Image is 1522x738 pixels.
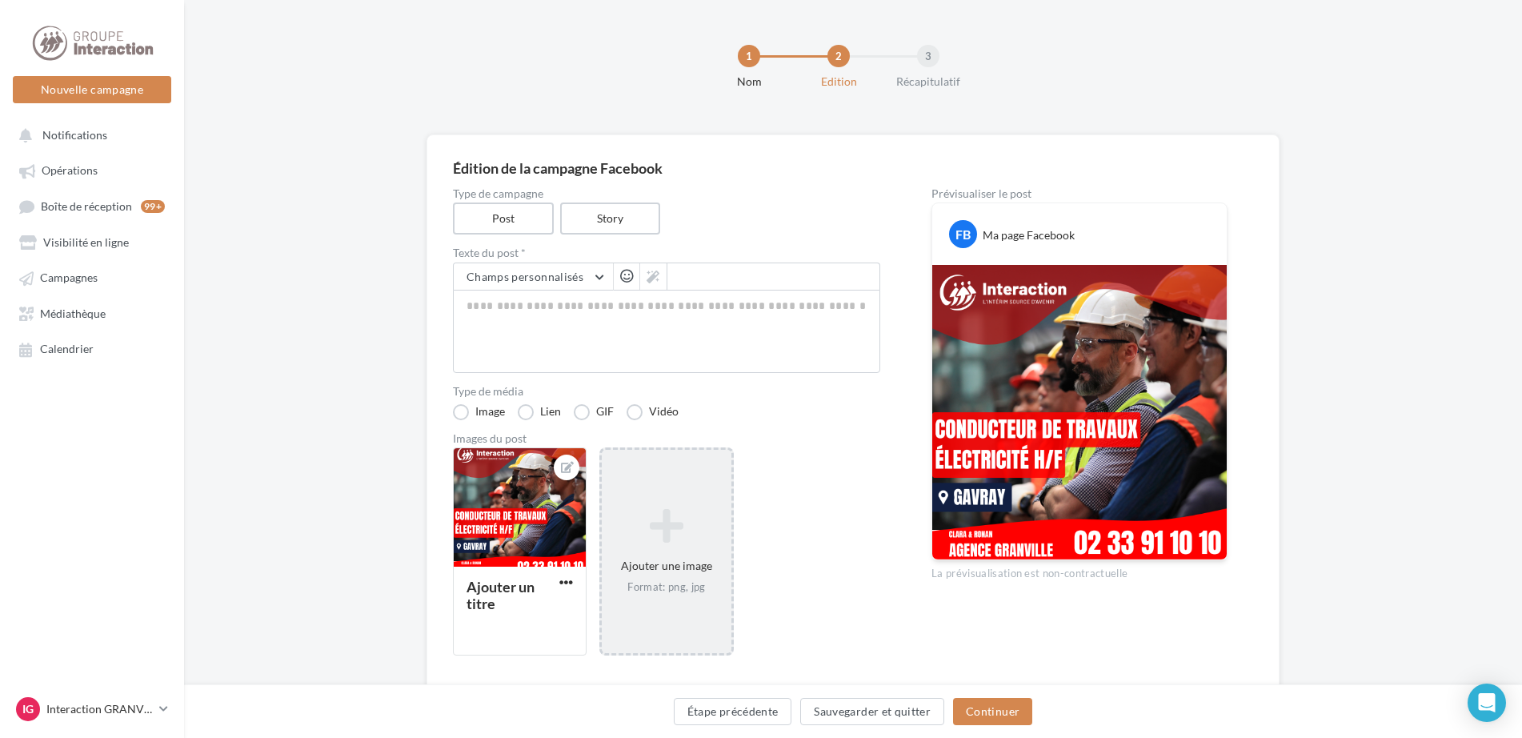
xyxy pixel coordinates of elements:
div: La prévisualisation est non-contractuelle [931,560,1228,581]
button: Champs personnalisés [454,263,613,291]
div: 2 [827,45,850,67]
div: Nom [698,74,800,90]
div: Ma page Facebook [983,227,1075,243]
label: Texte du post * [453,247,880,259]
div: Ajouter un titre [467,578,535,612]
label: Image [453,404,505,420]
label: Type de campagne [453,188,880,199]
button: Notifications [10,120,168,149]
span: Visibilité en ligne [43,235,129,249]
button: Étape précédente [674,698,792,725]
label: Type de média [453,386,880,397]
a: Calendrier [10,334,174,363]
button: Continuer [953,698,1032,725]
span: IG [22,701,34,717]
p: Interaction GRANVILLE [46,701,153,717]
button: Nouvelle campagne [13,76,171,103]
div: Open Intercom Messenger [1468,684,1506,722]
div: Prévisualiser le post [931,188,1228,199]
a: Opérations [10,155,174,184]
label: Vidéo [627,404,679,420]
span: Champs personnalisés [467,270,583,283]
a: Boîte de réception99+ [10,191,174,221]
label: GIF [574,404,614,420]
label: Post [453,203,554,235]
div: 99+ [141,200,165,213]
span: Opérations [42,164,98,178]
div: Images du post [453,433,880,444]
span: Calendrier [40,343,94,356]
div: 3 [917,45,939,67]
span: Médiathèque [40,307,106,320]
button: Sauvegarder et quitter [800,698,944,725]
a: Visibilité en ligne [10,227,174,256]
label: Story [560,203,661,235]
span: Notifications [42,128,107,142]
div: Récapitulatif [877,74,979,90]
a: IG Interaction GRANVILLE [13,694,171,724]
div: Edition [787,74,890,90]
span: Boîte de réception [41,199,132,213]
div: Édition de la campagne Facebook [453,161,1253,175]
div: FB [949,220,977,248]
a: Campagnes [10,263,174,291]
div: 1 [738,45,760,67]
span: Campagnes [40,271,98,285]
a: Médiathèque [10,299,174,327]
label: Lien [518,404,561,420]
